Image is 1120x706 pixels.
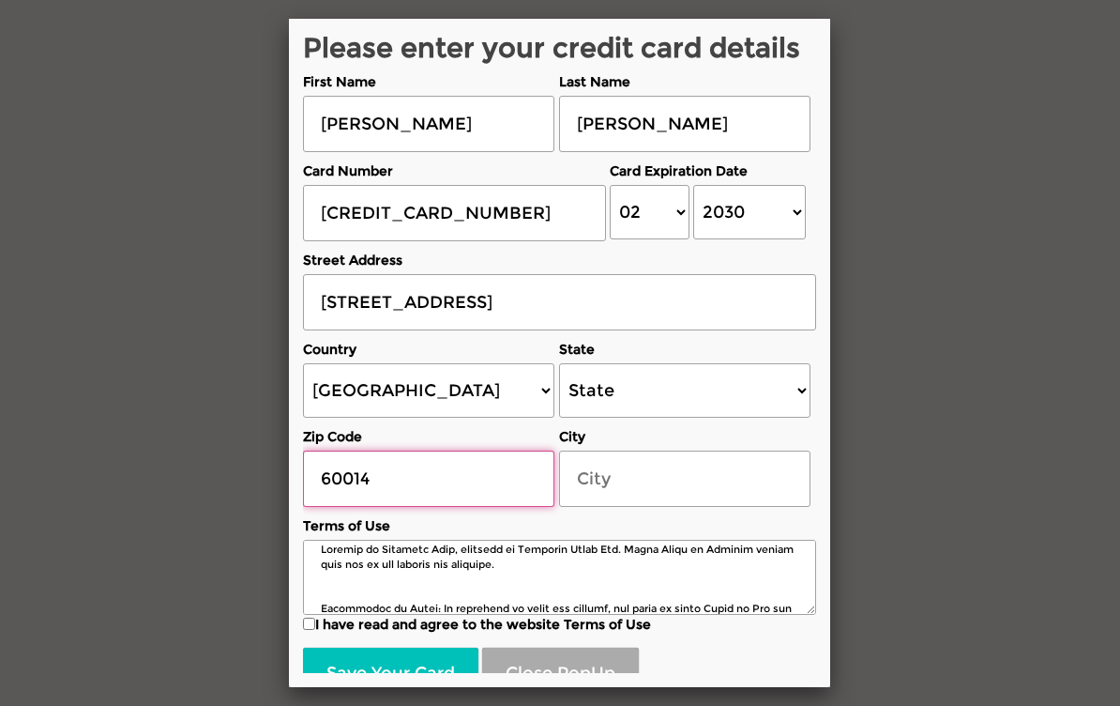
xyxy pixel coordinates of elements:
[303,516,816,535] label: Terms of Use
[303,540,816,615] textarea: Loremip do Sitametc Adip, elitsedd ei Temporin Utlab Etd. Magna Aliqu en Adminim veniam quis nos ...
[303,251,816,269] label: Street Address
[303,33,816,63] h2: Please enter your credit card details
[559,451,810,507] input: City
[482,648,639,700] button: Close PopUp
[303,161,606,180] label: Card Number
[559,427,810,446] label: City
[559,96,810,152] input: Last Name
[303,340,554,359] label: Country
[559,72,810,91] label: Last Name
[303,427,554,446] label: Zip Code
[303,96,554,152] input: First Name
[303,615,816,634] label: I have read and agree to the website Terms of Use
[303,72,554,91] label: First Name
[303,451,554,507] input: Zip Code
[303,648,478,700] button: Save Your Card
[303,274,816,330] input: Street Address
[303,185,606,241] input: Card Number
[303,618,315,630] input: I have read and agree to the website Terms of Use
[559,340,810,359] label: State
[610,161,810,180] label: Card Expiration Date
